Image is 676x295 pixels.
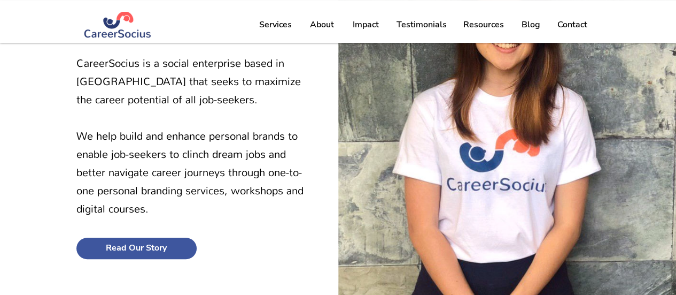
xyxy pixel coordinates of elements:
a: Services [251,11,301,38]
span: CareerSocius is a social enterprise based in [GEOGRAPHIC_DATA] that seeks to maximize the career ... [76,57,304,216]
a: Read Our Story [76,238,197,259]
p: Testimonials [391,11,452,38]
a: Testimonials [388,11,455,38]
a: About [301,11,343,38]
p: Contact [552,11,593,38]
span: Read Our Story [106,243,167,253]
p: Resources [458,11,509,38]
p: Blog [516,11,546,38]
p: Services [254,11,297,38]
p: About [305,11,339,38]
p: Impact [347,11,384,38]
nav: Site [251,11,596,38]
a: Contact [549,11,596,38]
img: Logo Blue (#283972) png.png [83,12,152,38]
a: Impact [343,11,388,38]
a: Blog [512,11,549,38]
a: Resources [455,11,512,38]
